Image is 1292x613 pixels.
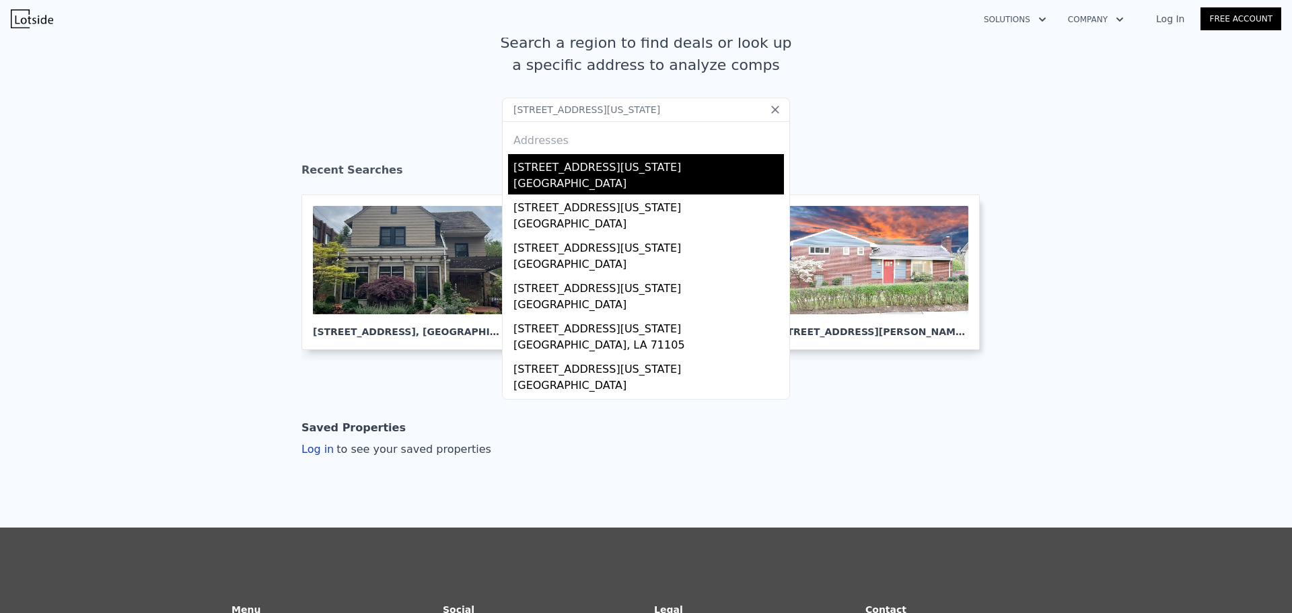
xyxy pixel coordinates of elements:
img: Lotside [11,9,53,28]
div: [STREET_ADDRESS][US_STATE] [513,235,784,256]
div: [STREET_ADDRESS][US_STATE] [513,275,784,297]
a: Free Account [1200,7,1281,30]
div: [STREET_ADDRESS][US_STATE] [513,154,784,176]
span: to see your saved properties [334,443,491,456]
div: [GEOGRAPHIC_DATA], LA 71105 [513,337,784,356]
div: Saved Properties [301,414,406,441]
div: [STREET_ADDRESS][PERSON_NAME][PERSON_NAME] , [GEOGRAPHIC_DATA] [776,314,968,338]
div: Search a region to find deals or look up a specific address to analyze comps [495,32,797,76]
a: [STREET_ADDRESS], [GEOGRAPHIC_DATA] [301,194,528,350]
a: Log In [1140,12,1200,26]
div: [STREET_ADDRESS] , [GEOGRAPHIC_DATA] [313,314,505,338]
button: Solutions [973,7,1057,32]
div: [GEOGRAPHIC_DATA] [513,377,784,396]
div: [GEOGRAPHIC_DATA] [513,297,784,316]
div: [GEOGRAPHIC_DATA] [513,256,784,275]
div: [STREET_ADDRESS][US_STATE] [513,356,784,377]
button: Company [1057,7,1135,32]
div: [STREET_ADDRESS][US_STATE] [513,316,784,337]
div: Recent Searches [301,151,991,194]
div: Addresses [508,122,784,154]
div: [STREET_ADDRESS][US_STATE] [513,194,784,216]
div: [GEOGRAPHIC_DATA] [513,216,784,235]
a: [STREET_ADDRESS][PERSON_NAME][PERSON_NAME], [GEOGRAPHIC_DATA] [764,194,991,350]
input: Search an address or region... [502,98,790,122]
div: Log in [301,441,491,458]
div: [GEOGRAPHIC_DATA] [513,176,784,194]
div: [STREET_ADDRESS][US_STATE] [513,396,784,418]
